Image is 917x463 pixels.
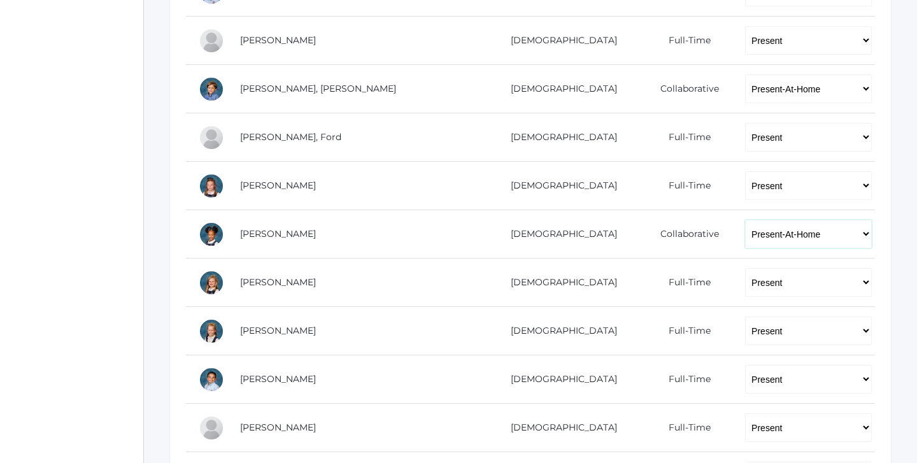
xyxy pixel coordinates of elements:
[240,422,316,433] a: [PERSON_NAME]
[199,125,224,150] div: Ford Ferris
[481,404,637,452] td: [DEMOGRAPHIC_DATA]
[637,162,732,210] td: Full-Time
[240,34,316,46] a: [PERSON_NAME]
[240,276,316,288] a: [PERSON_NAME]
[637,210,732,259] td: Collaborative
[481,17,637,65] td: [DEMOGRAPHIC_DATA]
[199,173,224,199] div: Lyla Foster
[481,210,637,259] td: [DEMOGRAPHIC_DATA]
[637,404,732,452] td: Full-Time
[240,180,316,191] a: [PERSON_NAME]
[199,318,224,344] div: Hazel Porter
[199,367,224,392] div: Noah Rosas
[240,373,316,385] a: [PERSON_NAME]
[637,17,732,65] td: Full-Time
[199,270,224,296] div: Gracelyn Lavallee
[199,76,224,102] div: Austen Crosby
[481,355,637,404] td: [DEMOGRAPHIC_DATA]
[240,325,316,336] a: [PERSON_NAME]
[199,415,224,441] div: Oliver Smith
[199,222,224,247] div: Crue Harris
[481,307,637,355] td: [DEMOGRAPHIC_DATA]
[240,83,396,94] a: [PERSON_NAME], [PERSON_NAME]
[481,113,637,162] td: [DEMOGRAPHIC_DATA]
[637,307,732,355] td: Full-Time
[481,162,637,210] td: [DEMOGRAPHIC_DATA]
[481,259,637,307] td: [DEMOGRAPHIC_DATA]
[637,113,732,162] td: Full-Time
[240,228,316,239] a: [PERSON_NAME]
[637,259,732,307] td: Full-Time
[637,355,732,404] td: Full-Time
[481,65,637,113] td: [DEMOGRAPHIC_DATA]
[199,28,224,53] div: Chloé Noëlle Cope
[637,65,732,113] td: Collaborative
[240,131,341,143] a: [PERSON_NAME], Ford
